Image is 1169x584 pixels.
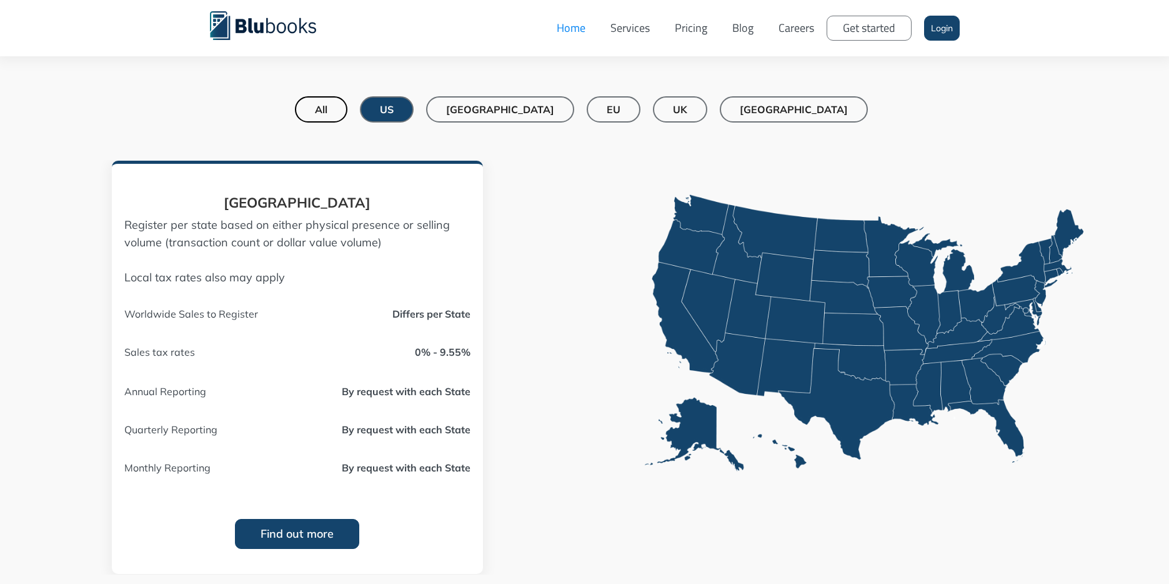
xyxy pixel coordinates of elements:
a: Login [924,16,960,41]
a: Home [544,9,598,47]
div: Differs per State [392,305,470,321]
div: 0% - 9.55% [415,343,470,361]
div: By request with each State [342,421,470,437]
strong: [GEOGRAPHIC_DATA] [124,195,470,210]
p: Register per state based on either physical presence or selling volume (transaction count or doll... [124,216,470,286]
a: Find out more [235,519,359,549]
div: US [380,103,394,116]
div: By request with each State [342,459,470,475]
div: Annual Reporting [124,383,315,399]
div: By request with each State [342,383,470,399]
div: Sales tax rates [124,343,315,361]
a: home [210,9,335,40]
a: Careers [766,9,827,47]
div: EU [607,103,620,116]
a: Pricing [662,9,720,47]
div: Quarterly Reporting [124,421,315,437]
a: Blog [720,9,766,47]
div: [GEOGRAPHIC_DATA] [740,103,848,116]
div: UK [673,103,687,116]
a: Get started [827,16,912,41]
div: Worldwide Sales to Register [124,305,315,321]
div: [GEOGRAPHIC_DATA] [446,103,554,116]
div: All [315,103,327,116]
div: Monthly Reporting [124,459,315,475]
a: Services [598,9,662,47]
